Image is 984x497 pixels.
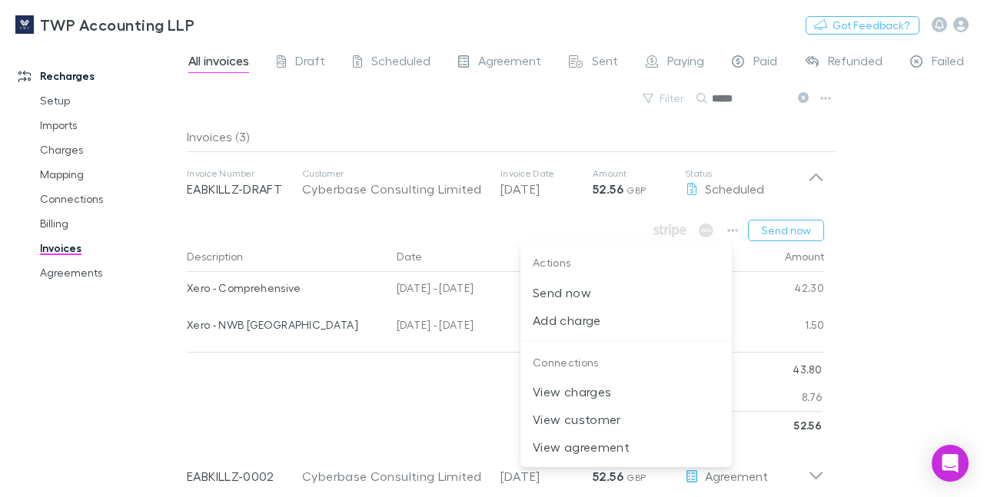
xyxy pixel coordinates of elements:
[520,433,732,461] li: View agreement
[533,438,720,456] p: View agreement
[520,279,732,306] li: Send now
[520,347,732,379] p: Connections
[520,410,732,425] a: View customer
[520,306,732,334] li: Add charge
[533,311,720,330] p: Add charge
[520,438,732,452] a: View agreement
[520,378,732,406] li: View charges
[533,383,720,401] p: View charges
[533,283,720,302] p: Send now
[520,406,732,433] li: View customer
[533,410,720,429] p: View customer
[932,445,969,482] div: Open Intercom Messenger
[520,247,732,279] p: Actions
[520,383,732,397] a: View charges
